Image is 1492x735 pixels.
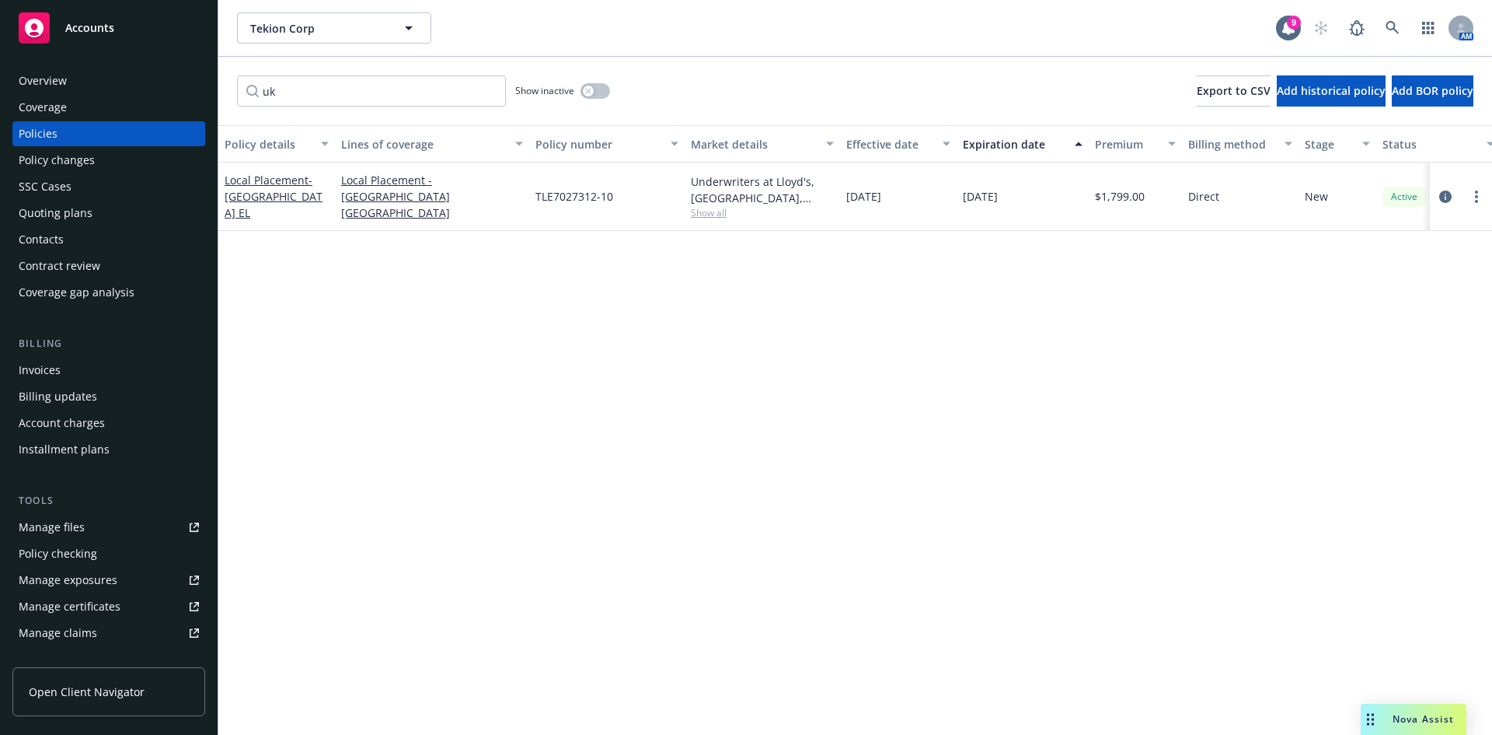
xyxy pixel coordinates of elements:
button: Tekion Corp [237,12,431,44]
span: Export to CSV [1197,83,1271,98]
div: Policy changes [19,148,95,173]
span: Open Client Navigator [29,684,145,700]
span: TLE7027312-10 [535,188,613,205]
a: Manage claims [12,621,205,646]
a: circleInformation [1436,187,1455,206]
div: Billing [12,336,205,352]
a: Account charges [12,411,205,436]
button: Premium [1089,125,1182,163]
div: Expiration date [963,136,1065,152]
div: Account charges [19,411,105,436]
div: Contract review [19,254,100,278]
a: Invoices [12,358,205,383]
span: Direct [1188,188,1219,205]
div: Invoices [19,358,61,383]
div: Manage claims [19,621,97,646]
span: Add historical policy [1277,83,1386,98]
button: Effective date [840,125,957,163]
div: Status [1382,136,1477,152]
button: Lines of coverage [335,125,529,163]
a: Manage BORs [12,647,205,672]
span: Show inactive [515,84,574,97]
div: Effective date [846,136,933,152]
span: New [1305,188,1328,205]
a: Policies [12,121,205,146]
button: Stage [1299,125,1376,163]
div: Quoting plans [19,201,92,226]
span: [DATE] [846,188,881,205]
a: Manage certificates [12,594,205,619]
a: Accounts [12,6,205,50]
div: Tools [12,493,205,509]
a: SSC Cases [12,174,205,199]
a: Manage files [12,515,205,540]
div: Manage files [19,515,85,540]
a: Contacts [12,227,205,252]
div: Policy details [225,136,312,152]
a: Billing updates [12,384,205,409]
button: Add historical policy [1277,75,1386,107]
div: Market details [691,136,817,152]
a: Search [1377,12,1408,44]
div: Overview [19,68,67,93]
button: Billing method [1182,125,1299,163]
button: Policy number [529,125,685,163]
button: Add BOR policy [1392,75,1473,107]
div: 9 [1287,16,1301,30]
div: Manage exposures [19,568,117,593]
a: Manage exposures [12,568,205,593]
div: Billing updates [19,384,97,409]
div: SSC Cases [19,174,71,199]
span: Nova Assist [1393,712,1454,726]
a: Switch app [1413,12,1444,44]
a: more [1467,187,1486,206]
span: Show all [691,206,834,219]
div: Billing method [1188,136,1275,152]
button: Market details [685,125,840,163]
span: [DATE] [963,188,998,205]
button: Policy details [218,125,335,163]
div: Lines of coverage [341,136,506,152]
span: Tekion Corp [250,20,385,37]
button: Export to CSV [1197,75,1271,107]
div: Manage certificates [19,594,120,619]
a: Installment plans [12,437,205,462]
a: Coverage [12,95,205,120]
a: Start snowing [1305,12,1337,44]
span: Add BOR policy [1392,83,1473,98]
a: Policy checking [12,541,205,566]
a: Policy changes [12,148,205,173]
span: Active [1389,190,1420,204]
a: Local Placement [225,173,322,220]
a: Local Placement - [GEOGRAPHIC_DATA] [GEOGRAPHIC_DATA] [341,172,523,221]
span: Accounts [65,22,114,34]
div: Coverage [19,95,67,120]
span: $1,799.00 [1095,188,1145,205]
span: - [GEOGRAPHIC_DATA] EL [225,173,322,220]
button: Expiration date [957,125,1089,163]
div: Policy checking [19,541,97,566]
div: Coverage gap analysis [19,280,134,305]
div: Policies [19,121,58,146]
input: Filter by keyword... [237,75,506,107]
button: Nova Assist [1361,704,1466,735]
div: Policy number [535,136,661,152]
a: Quoting plans [12,201,205,226]
a: Coverage gap analysis [12,280,205,305]
a: Report a Bug [1341,12,1372,44]
div: Stage [1305,136,1353,152]
div: Contacts [19,227,64,252]
a: Contract review [12,254,205,278]
div: Manage BORs [19,647,92,672]
div: Premium [1095,136,1159,152]
div: Drag to move [1361,704,1380,735]
a: Overview [12,68,205,93]
div: Underwriters at Lloyd's, [GEOGRAPHIC_DATA], [PERSON_NAME] of [GEOGRAPHIC_DATA], Berkley Technolog... [691,173,834,206]
div: Installment plans [19,437,110,462]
